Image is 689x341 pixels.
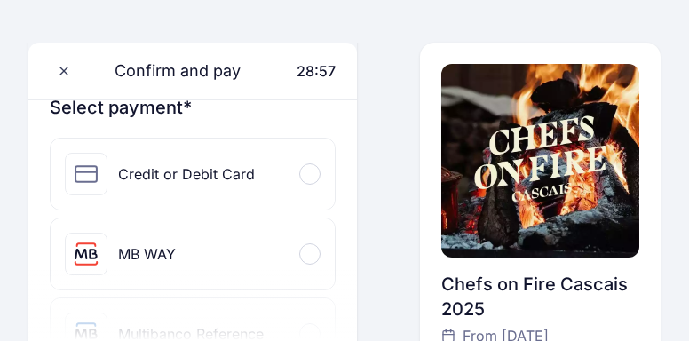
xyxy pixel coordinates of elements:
h3: Select payment* [50,95,336,120]
div: MB WAY [118,243,176,265]
div: Credit or Debit Card [118,163,255,185]
div: Chefs on Fire Cascais 2025 [441,272,639,321]
span: 28:57 [297,62,336,80]
span: Confirm and pay [93,59,241,83]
